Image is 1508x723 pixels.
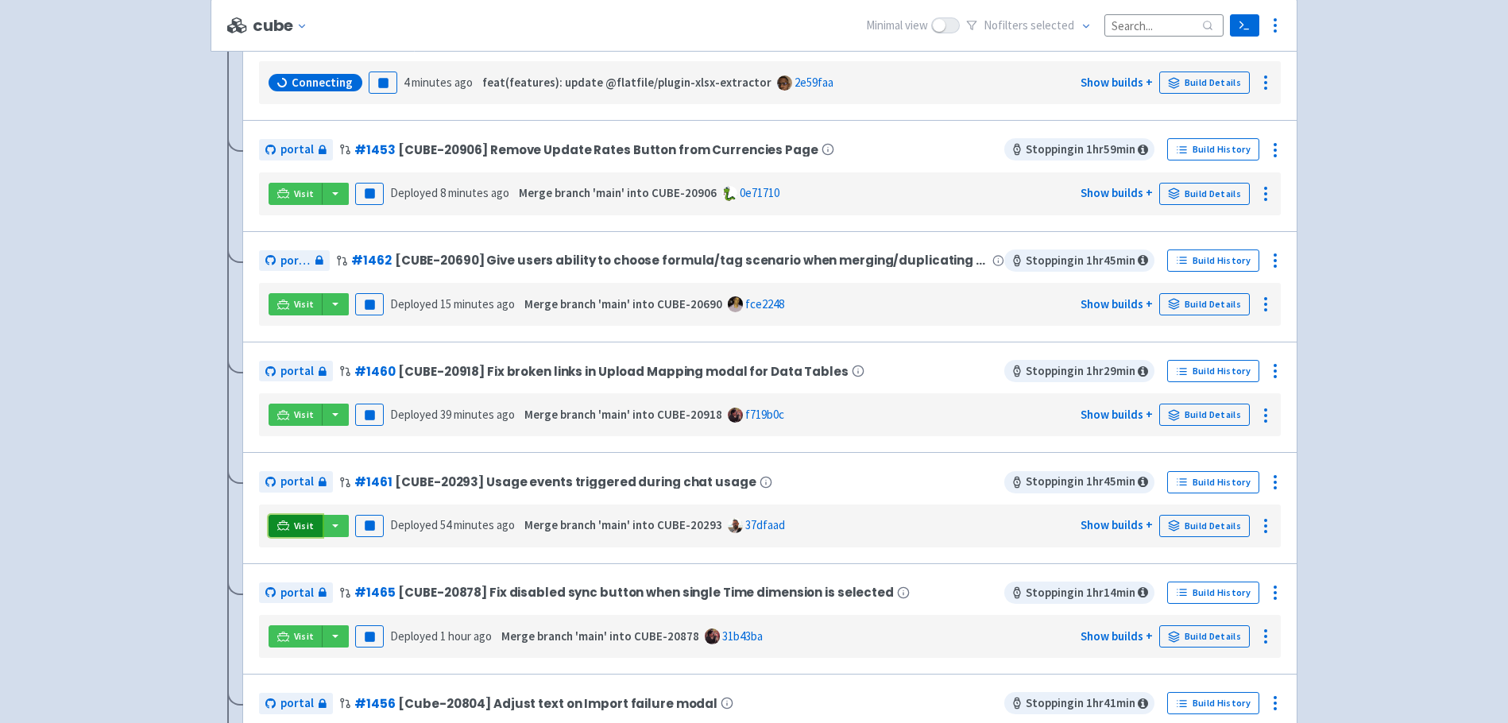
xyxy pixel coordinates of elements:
[866,17,928,35] span: Minimal view
[740,185,779,200] a: 0e71710
[269,183,323,205] a: Visit
[524,296,722,311] strong: Merge branch 'main' into CUBE-20690
[280,252,311,270] span: portal
[1167,471,1259,493] a: Build History
[354,695,395,712] a: #1456
[745,296,784,311] a: fce2248
[524,517,722,532] strong: Merge branch 'main' into CUBE-20293
[292,75,353,91] span: Connecting
[354,474,392,490] a: #1461
[1081,628,1153,644] a: Show builds +
[294,408,315,421] span: Visit
[259,361,333,382] a: portal
[294,188,315,200] span: Visit
[440,517,515,532] time: 54 minutes ago
[1081,296,1153,311] a: Show builds +
[280,362,314,381] span: portal
[482,75,771,90] strong: feat(features): update @flatfile/plugin-xlsx-extractor
[1167,692,1259,714] a: Build History
[1167,360,1259,382] a: Build History
[354,141,395,158] a: #1453
[501,628,699,644] strong: Merge branch 'main' into CUBE-20878
[269,404,323,426] a: Visit
[1167,249,1259,272] a: Build History
[1159,404,1250,426] a: Build Details
[395,475,756,489] span: [CUBE-20293] Usage events triggered during chat usage
[984,17,1074,35] span: No filter s
[404,75,473,90] time: 4 minutes ago
[1159,72,1250,94] a: Build Details
[440,296,515,311] time: 15 minutes ago
[1104,14,1224,36] input: Search...
[259,139,333,160] a: portal
[280,141,314,159] span: portal
[269,625,323,648] a: Visit
[1030,17,1074,33] span: selected
[1081,75,1153,90] a: Show builds +
[722,628,763,644] a: 31b43ba
[745,407,784,422] a: f719b0c
[355,183,384,205] button: Pause
[1004,138,1154,160] span: Stopping in 1 hr 59 min
[1004,471,1154,493] span: Stopping in 1 hr 45 min
[1081,185,1153,200] a: Show builds +
[1159,183,1250,205] a: Build Details
[1159,293,1250,315] a: Build Details
[1004,249,1154,272] span: Stopping in 1 hr 45 min
[1081,517,1153,532] a: Show builds +
[1159,625,1250,648] a: Build Details
[1004,692,1154,714] span: Stopping in 1 hr 41 min
[1167,582,1259,604] a: Build History
[398,697,717,710] span: [Cube-20804] Adjust text on Import failure modal
[390,517,515,532] span: Deployed
[390,628,492,644] span: Deployed
[259,471,333,493] a: portal
[395,253,989,267] span: [CUBE-20690] Give users ability to choose formula/tag scenario when merging/duplicating scenarios
[390,407,515,422] span: Deployed
[354,363,395,380] a: #1460
[280,694,314,713] span: portal
[524,407,722,422] strong: Merge branch 'main' into CUBE-20918
[294,630,315,643] span: Visit
[1167,138,1259,160] a: Build History
[259,693,333,714] a: portal
[355,625,384,648] button: Pause
[440,628,492,644] time: 1 hour ago
[280,473,314,491] span: portal
[1081,407,1153,422] a: Show builds +
[351,252,391,269] a: #1462
[1004,582,1154,604] span: Stopping in 1 hr 14 min
[354,584,395,601] a: #1465
[369,72,397,94] button: Pause
[398,365,848,378] span: [CUBE-20918] Fix broken links in Upload Mapping modal for Data Tables
[355,293,384,315] button: Pause
[745,517,785,532] a: 37dfaad
[294,520,315,532] span: Visit
[795,75,833,90] a: 2e59faa
[440,407,515,422] time: 39 minutes ago
[519,185,717,200] strong: Merge branch 'main' into CUBE-20906
[269,515,323,537] a: Visit
[390,185,509,200] span: Deployed
[280,584,314,602] span: portal
[269,293,323,315] a: Visit
[355,404,384,426] button: Pause
[355,515,384,537] button: Pause
[1230,14,1259,37] a: Terminal
[390,296,515,311] span: Deployed
[294,298,315,311] span: Visit
[398,586,893,599] span: [CUBE-20878] Fix disabled sync button when single Time dimension is selected
[440,185,509,200] time: 8 minutes ago
[1004,360,1154,382] span: Stopping in 1 hr 29 min
[259,582,333,604] a: portal
[259,250,330,272] a: portal
[398,143,818,157] span: [CUBE-20906] Remove Update Rates Button from Currencies Page
[253,17,314,35] button: cube
[1159,515,1250,537] a: Build Details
